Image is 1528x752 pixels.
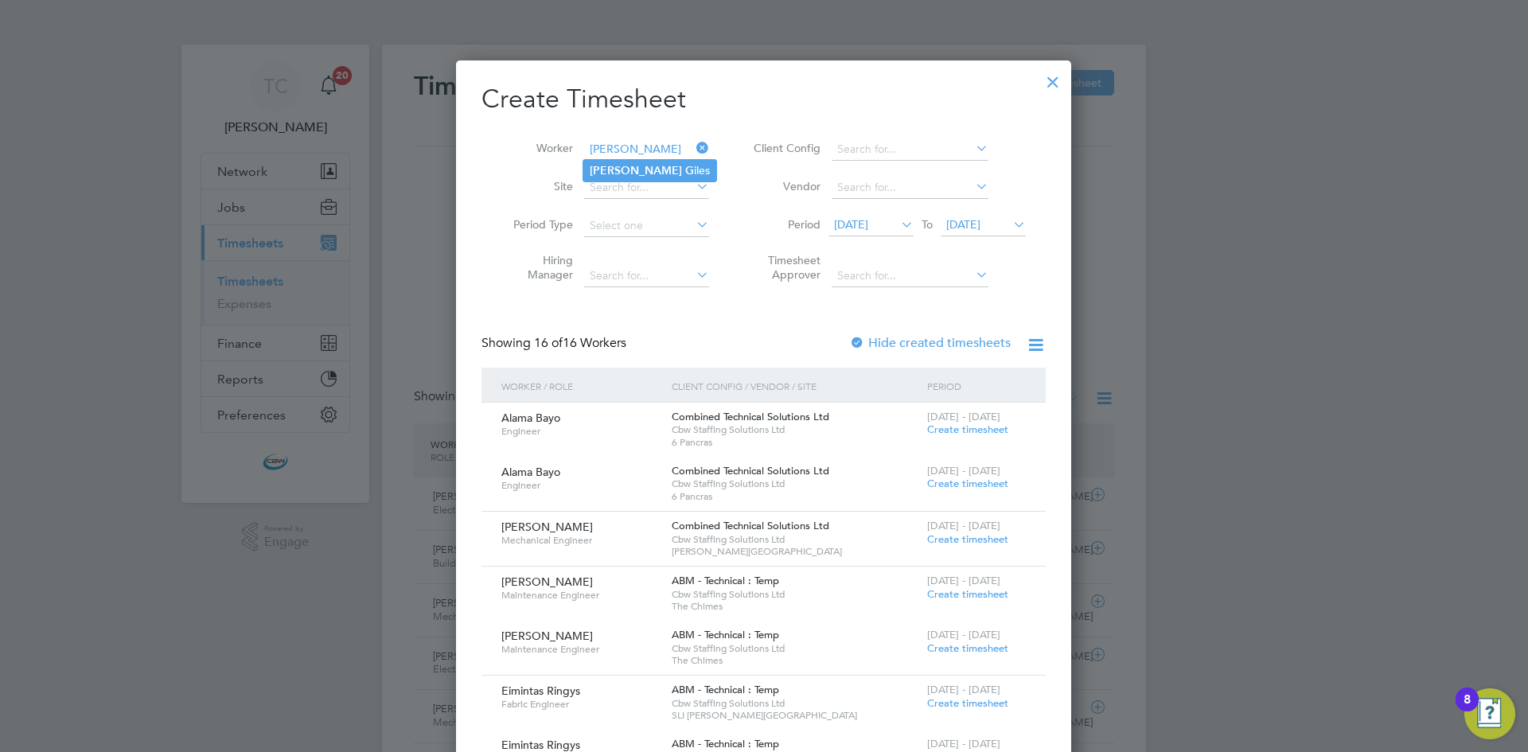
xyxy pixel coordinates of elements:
span: Fabric Engineer [501,698,660,711]
div: Worker / Role [497,368,668,404]
span: Maintenance Engineer [501,589,660,602]
span: Engineer [501,479,660,492]
span: [DATE] - [DATE] [927,410,1000,423]
span: Create timesheet [927,532,1008,546]
span: [PERSON_NAME] [501,520,593,534]
span: Mechanical Engineer [501,534,660,547]
span: Combined Technical Solutions Ltd [672,464,829,477]
span: ABM - Technical : Temp [672,683,779,696]
span: Cbw Staffing Solutions Ltd [672,423,919,436]
span: [DATE] - [DATE] [927,464,1000,477]
label: Hiring Manager [501,253,573,282]
label: Period [749,217,821,232]
span: [DATE] - [DATE] [927,628,1000,641]
label: Timesheet Approver [749,253,821,282]
b: [PERSON_NAME] [590,164,682,177]
span: ABM - Technical : Temp [672,737,779,750]
span: [DATE] - [DATE] [927,737,1000,750]
span: [PERSON_NAME] [501,575,593,589]
input: Search for... [832,265,988,287]
span: The Chimes [672,654,919,667]
span: Create timesheet [927,696,1008,710]
span: To [917,214,937,235]
span: 16 Workers [534,335,626,351]
span: [DATE] - [DATE] [927,519,1000,532]
span: Maintenance Engineer [501,643,660,656]
span: Combined Technical Solutions Ltd [672,519,829,532]
label: Vendor [749,179,821,193]
span: Cbw Staffing Solutions Ltd [672,697,919,710]
span: 6 Pancras [672,436,919,449]
input: Select one [584,215,709,237]
span: Eimintas Ringys [501,684,580,698]
span: [DATE] - [DATE] [927,574,1000,587]
h2: Create Timesheet [481,83,1046,116]
input: Search for... [584,177,709,199]
span: Cbw Staffing Solutions Ltd [672,588,919,601]
span: Alama Bayo [501,465,560,479]
span: Engineer [501,425,660,438]
input: Search for... [832,177,988,199]
span: [DATE] - [DATE] [927,683,1000,696]
label: Period Type [501,217,573,232]
input: Search for... [584,265,709,287]
button: Open Resource Center, 8 new notifications [1464,688,1515,739]
b: G [685,164,694,177]
span: Create timesheet [927,477,1008,490]
span: ABM - Technical : Temp [672,628,779,641]
li: iles [583,160,716,181]
input: Search for... [832,138,988,161]
span: Create timesheet [927,423,1008,436]
span: Create timesheet [927,641,1008,655]
span: ABM - Technical : Temp [672,574,779,587]
span: Alama Bayo [501,411,560,425]
div: Period [923,368,1030,404]
div: Showing [481,335,630,352]
span: Create timesheet [927,587,1008,601]
span: 16 of [534,335,563,351]
span: Cbw Staffing Solutions Ltd [672,533,919,546]
span: [PERSON_NAME][GEOGRAPHIC_DATA] [672,545,919,558]
span: Eimintas Ringys [501,738,580,752]
span: SLI [PERSON_NAME][GEOGRAPHIC_DATA] [672,709,919,722]
label: Site [501,179,573,193]
span: 6 Pancras [672,490,919,503]
span: [DATE] [946,217,980,232]
span: The Chimes [672,600,919,613]
span: [PERSON_NAME] [501,629,593,643]
span: Cbw Staffing Solutions Ltd [672,477,919,490]
label: Worker [501,141,573,155]
span: [DATE] [834,217,868,232]
span: Combined Technical Solutions Ltd [672,410,829,423]
label: Hide created timesheets [849,335,1011,351]
div: 8 [1464,699,1471,720]
label: Client Config [749,141,821,155]
div: Client Config / Vendor / Site [668,368,923,404]
input: Search for... [584,138,709,161]
span: Cbw Staffing Solutions Ltd [672,642,919,655]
